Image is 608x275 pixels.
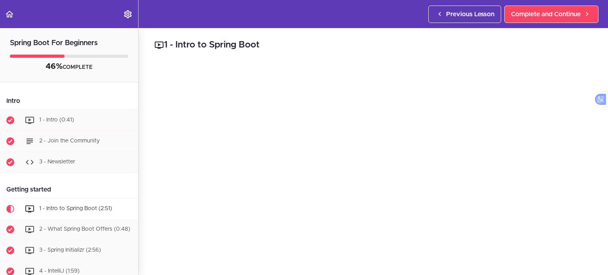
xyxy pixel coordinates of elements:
[154,38,592,52] h2: 1 - Intro to Spring Boot
[39,159,75,165] span: 3 - Newsletter
[428,6,501,23] a: Previous Lesson
[39,268,80,274] span: 4 - IntelliJ (1:59)
[39,117,74,123] span: 1 - Intro (0:41)
[446,9,494,19] span: Previous Lesson
[123,9,133,19] svg: Settings Menu
[511,9,581,19] span: Complete and Continue
[504,6,598,23] a: Complete and Continue
[5,9,14,19] svg: Back to course curriculum
[46,63,63,70] span: 46%
[39,247,101,253] span: 3 - Spring Initializr (2:56)
[39,206,112,211] span: 1 - Intro to Spring Boot (2:51)
[39,138,100,144] span: 2 - Join the Community
[10,62,128,72] div: COMPLETE
[39,226,130,232] span: 2 - What Spring Boot Offers (0:48)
